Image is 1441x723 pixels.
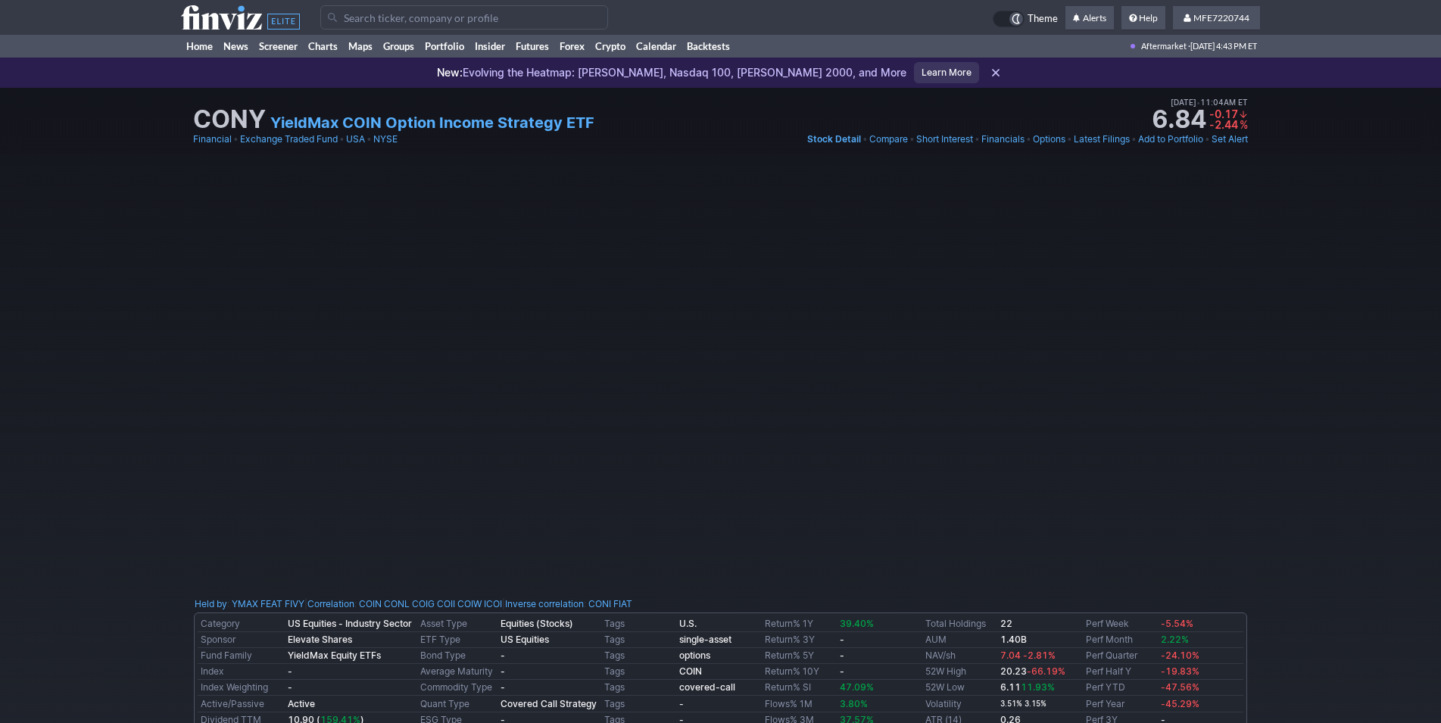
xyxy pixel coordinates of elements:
b: Equities (Stocks) [501,618,573,629]
a: Options [1033,132,1065,147]
span: Theme [1028,11,1058,27]
b: - [501,681,505,693]
span: New: [437,66,463,79]
td: 52W High [922,664,997,680]
a: Financial [193,132,232,147]
td: Perf Week [1083,616,1158,632]
span: • [366,132,372,147]
a: CONL [384,597,410,612]
td: Return% 5Y [762,648,837,664]
td: Tags [601,696,676,712]
span: • [1131,132,1137,147]
td: Index Weighting [198,680,285,696]
a: Backtests [682,35,735,58]
b: Active [288,698,315,709]
a: Inverse correlation [505,598,584,609]
b: 1.40B [1000,634,1027,645]
td: Active/Passive [198,696,285,712]
td: Tags [601,680,676,696]
a: FIAT [613,597,632,612]
span: -47.56% [1161,681,1199,693]
td: Return% 10Y [762,664,837,680]
td: Perf Quarter [1083,648,1158,664]
td: Perf YTD [1083,680,1158,696]
td: Average Maturity [417,664,497,680]
a: U.S. [679,618,697,629]
a: Alerts [1065,6,1114,30]
b: 20.23 [1000,665,1065,677]
a: USA [346,132,365,147]
span: • [1067,132,1072,147]
h1: CONY [193,108,266,132]
td: 52W Low [922,680,997,696]
a: YMAX [232,597,258,612]
a: covered-call [679,681,735,693]
td: Bond Type [417,648,497,664]
a: News [218,35,254,58]
span: -45.29% [1161,698,1199,709]
span: -2.44 [1209,118,1238,131]
a: Groups [378,35,420,58]
a: single-asset [679,634,731,645]
a: Portfolio [420,35,469,58]
a: Compare [869,132,908,147]
a: Set Alert [1212,132,1248,147]
small: 3.51% 3.15% [1000,700,1046,708]
b: - [840,634,844,645]
span: -0.17 [1209,108,1238,120]
a: Short Interest [916,132,973,147]
td: Fund Family [198,648,285,664]
span: [DATE] 11:04AM ET [1171,95,1248,109]
span: -5.54% [1161,618,1193,629]
span: Stock Detail [807,133,861,145]
span: -2.81% [1023,650,1056,661]
span: 7.04 [1000,650,1021,661]
a: Held by [195,598,227,609]
span: 3.80% [840,698,868,709]
a: COII [437,597,455,612]
td: Return% SI [762,680,837,696]
div: | : [502,597,632,612]
span: 47.09% [840,681,874,693]
td: Perf Month [1083,632,1158,648]
a: Exchange Traded Fund [240,132,338,147]
span: -66.19% [1027,665,1065,677]
a: options [679,650,710,661]
a: Charts [303,35,343,58]
span: [DATE] 4:43 PM ET [1190,35,1257,58]
td: Return% 3Y [762,632,837,648]
b: 6.11 [1000,681,1055,693]
td: Quant Type [417,696,497,712]
a: COIN [679,665,702,677]
span: • [909,132,915,147]
td: Perf Half Y [1083,664,1158,680]
td: Return% 1Y [762,616,837,632]
span: Latest Filings [1074,133,1130,145]
span: % [1240,118,1248,131]
a: Screener [254,35,303,58]
a: Stock Detail [807,132,861,147]
td: ETF Type [417,632,497,648]
span: • [862,132,868,147]
td: Total Holdings [922,616,997,632]
span: • [975,132,980,147]
b: - [840,665,844,677]
span: -24.10% [1161,650,1199,661]
a: YieldMax COIN Option Income Strategy ETF [270,112,594,133]
b: - [679,698,684,709]
a: CONI [588,597,611,612]
span: • [1196,95,1200,109]
a: Financials [981,132,1025,147]
b: US Equities - Industry Sector [288,618,412,629]
td: Perf Year [1083,696,1158,712]
a: Add to Portfolio [1138,132,1203,147]
span: 11.93% [1021,681,1055,693]
td: Asset Type [417,616,497,632]
a: MFE7220744 [1173,6,1260,30]
td: Index [198,664,285,680]
b: US Equities [501,634,549,645]
span: • [1205,132,1210,147]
